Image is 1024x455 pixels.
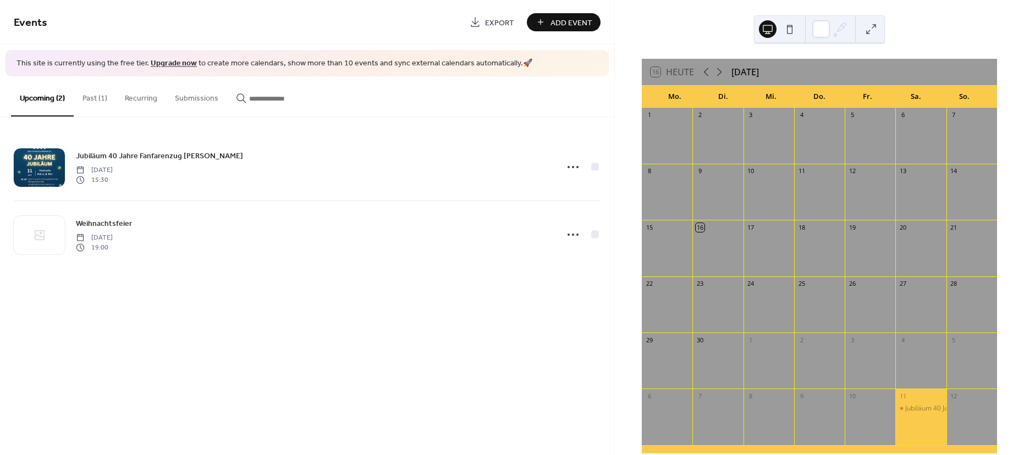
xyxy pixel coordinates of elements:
[797,167,806,175] div: 11
[461,13,522,31] a: Export
[848,280,856,288] div: 26
[899,223,907,231] div: 20
[747,336,755,344] div: 1
[166,76,227,115] button: Submissions
[731,65,759,79] div: [DATE]
[848,336,856,344] div: 3
[527,13,601,31] button: Add Event
[696,336,704,344] div: 30
[747,167,755,175] div: 10
[11,76,74,116] button: Upcoming (2)
[848,111,856,119] div: 5
[747,392,755,400] div: 8
[899,167,907,175] div: 13
[950,167,958,175] div: 14
[76,218,132,229] span: Weihnachtsfeier
[797,223,806,231] div: 18
[848,392,856,400] div: 10
[550,17,592,29] span: Add Event
[895,404,946,413] div: Jubiläum 40 Jahre Fanfarenzug Zell
[899,111,907,119] div: 6
[116,76,166,115] button: Recurring
[797,280,806,288] div: 25
[795,86,844,108] div: Do.
[645,111,653,119] div: 1
[151,56,197,71] a: Upgrade now
[747,223,755,231] div: 17
[747,280,755,288] div: 24
[76,149,243,162] a: Jubiläum 40 Jahre Fanfarenzug [PERSON_NAME]
[899,392,907,400] div: 11
[696,223,704,231] div: 16
[797,111,806,119] div: 4
[645,392,653,400] div: 6
[696,111,704,119] div: 2
[844,86,892,108] div: Fr.
[16,58,532,69] span: This site is currently using the free tier. to create more calendars, show more than 10 events an...
[14,12,47,34] span: Events
[848,223,856,231] div: 19
[747,86,796,108] div: Mi.
[76,232,113,242] span: [DATE]
[950,223,958,231] div: 21
[950,111,958,119] div: 7
[76,165,113,175] span: [DATE]
[76,175,113,185] span: 15:30
[76,217,132,230] a: Weihnachtsfeier
[699,86,747,108] div: Di.
[696,280,704,288] div: 23
[645,223,653,231] div: 15
[892,86,940,108] div: Sa.
[950,336,958,344] div: 5
[797,392,806,400] div: 9
[950,280,958,288] div: 28
[485,17,514,29] span: Export
[899,280,907,288] div: 27
[651,86,699,108] div: Mo.
[848,167,856,175] div: 12
[747,111,755,119] div: 3
[696,167,704,175] div: 9
[76,243,113,253] span: 19:00
[797,336,806,344] div: 2
[940,86,988,108] div: So.
[899,336,907,344] div: 4
[645,280,653,288] div: 22
[645,167,653,175] div: 8
[74,76,116,115] button: Past (1)
[950,392,958,400] div: 12
[645,336,653,344] div: 29
[696,392,704,400] div: 7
